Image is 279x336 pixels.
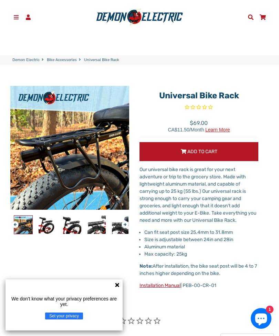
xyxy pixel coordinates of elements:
[139,166,258,224] p: Our universal bike rack is great for your next adventure or trip to the grocery store. Made with ...
[112,216,130,234] img: Universal Bike Rack - Demon Electric
[87,216,106,234] img: Universal Bike Rack - Demon Electric
[144,229,258,236] li: Can fit seat post size 25.4mm to 31.8mm
[47,57,77,63] a: Bike Accessories
[139,283,180,288] a: Installation Manual
[139,282,258,289] p: | PEB-00-CR-01
[139,91,258,101] h1: Universal Bike Rack
[63,216,81,234] img: Universal Bike Rack - Demon Electric
[187,149,217,155] span: Add to Cart
[144,243,258,250] li: Aluminum material
[39,216,57,234] img: Universal Bike Rack - Demon Electric
[12,57,40,63] a: Demon Electric
[139,263,153,269] strong: Note:
[94,8,185,26] img: Demon Electric logo
[122,218,126,226] button: Next
[139,263,258,277] p: After installation, the bike seat post will be 4 to 7 inches higher depending on the bike.
[8,296,120,307] p: We don't know what your privacy preferences are yet.
[249,308,273,330] inbox-online-store-chat: Shopify online store chat
[139,104,258,112] span: Rated 0.0 out of 5 stars 0 reviews
[144,250,258,258] li: Max capacity: 25kg
[139,142,258,161] button: Add to Cart
[168,119,230,132] span: $69.00
[12,218,16,226] button: Previous
[45,313,83,319] button: Set your privacy
[84,57,119,63] span: Universal Bike Rack
[144,236,258,243] li: Size is adjustable between 24in and 28in
[14,216,32,234] img: Universal Bike Rack - Demon Electric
